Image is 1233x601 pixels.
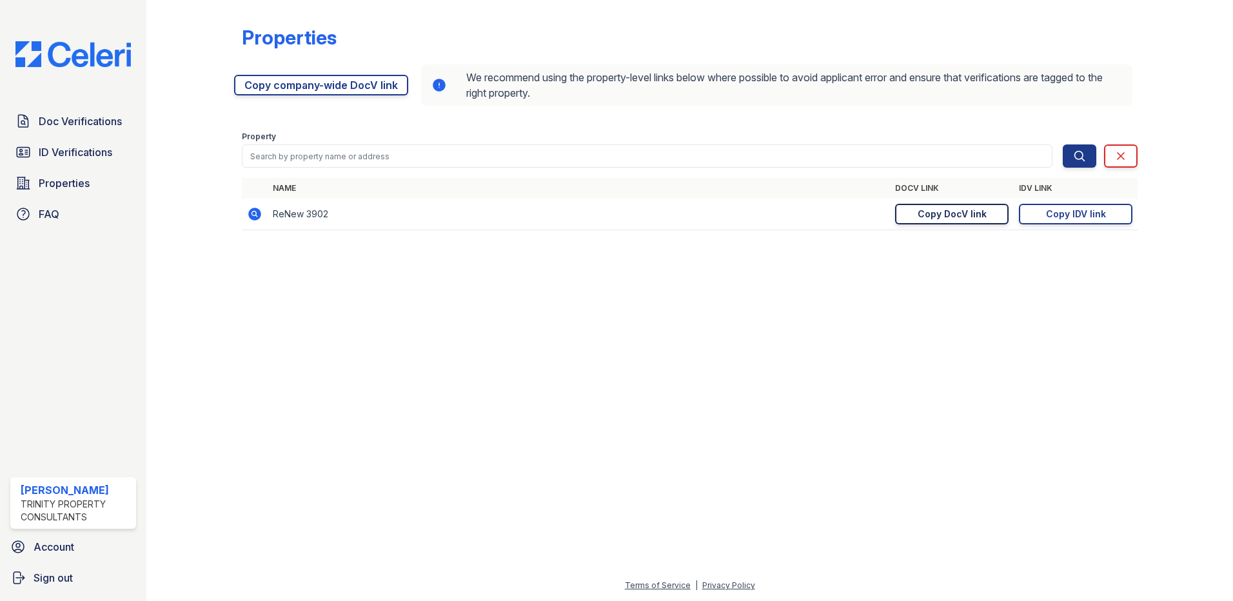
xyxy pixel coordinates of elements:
a: Terms of Service [625,580,691,590]
div: Copy IDV link [1046,208,1106,221]
div: Trinity Property Consultants [21,498,131,524]
td: ReNew 3902 [268,199,890,230]
span: Doc Verifications [39,113,122,129]
th: IDV Link [1014,178,1138,199]
div: | [695,580,698,590]
span: FAQ [39,206,59,222]
th: Name [268,178,890,199]
a: Copy company-wide DocV link [234,75,408,95]
a: Sign out [5,565,141,591]
div: We recommend using the property-level links below where possible to avoid applicant error and ens... [421,64,1132,106]
span: ID Verifications [39,144,112,160]
span: Account [34,539,74,555]
a: Copy DocV link [895,204,1009,224]
span: Properties [39,175,90,191]
th: DocV Link [890,178,1014,199]
a: FAQ [10,201,136,227]
div: [PERSON_NAME] [21,482,131,498]
a: Privacy Policy [702,580,755,590]
a: Copy IDV link [1019,204,1132,224]
img: CE_Logo_Blue-a8612792a0a2168367f1c8372b55b34899dd931a85d93a1a3d3e32e68fde9ad4.png [5,41,141,67]
input: Search by property name or address [242,144,1052,168]
a: Properties [10,170,136,196]
div: Properties [242,26,337,49]
a: ID Verifications [10,139,136,165]
a: Account [5,534,141,560]
a: Doc Verifications [10,108,136,134]
div: Copy DocV link [918,208,987,221]
span: Sign out [34,570,73,586]
label: Property [242,132,276,142]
